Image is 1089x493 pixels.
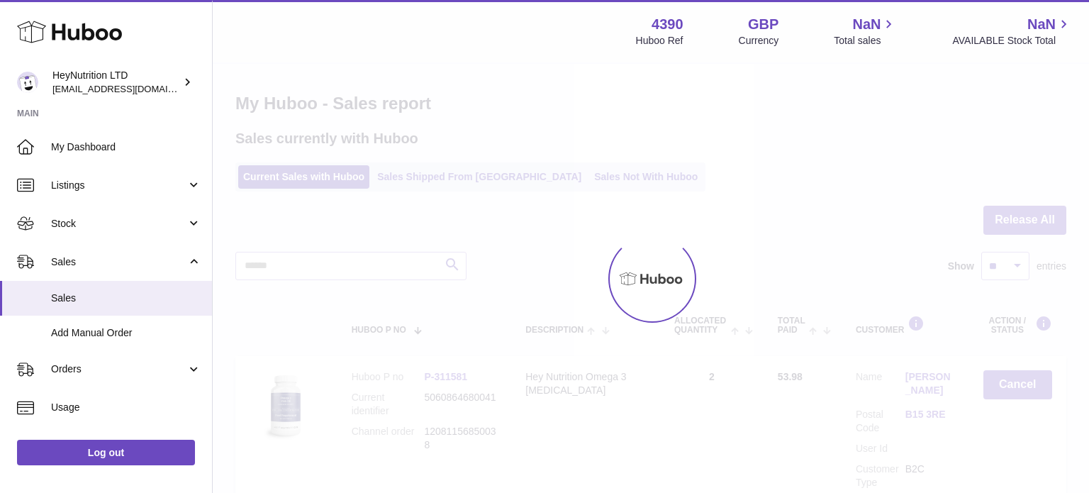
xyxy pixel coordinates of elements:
div: Currency [739,34,779,48]
span: Listings [51,179,186,192]
span: NaN [1027,15,1056,34]
span: Usage [51,401,201,414]
span: Total sales [834,34,897,48]
span: Sales [51,255,186,269]
span: My Dashboard [51,140,201,154]
div: HeyNutrition LTD [52,69,180,96]
span: Sales [51,292,201,305]
span: Stock [51,217,186,231]
strong: GBP [748,15,778,34]
strong: 4390 [652,15,683,34]
div: Huboo Ref [636,34,683,48]
a: Log out [17,440,195,465]
img: info@heynutrition.com [17,72,38,93]
span: NaN [852,15,881,34]
span: Add Manual Order [51,326,201,340]
a: NaN AVAILABLE Stock Total [952,15,1072,48]
a: NaN Total sales [834,15,897,48]
span: [EMAIL_ADDRESS][DOMAIN_NAME] [52,83,208,94]
span: AVAILABLE Stock Total [952,34,1072,48]
span: Orders [51,362,186,376]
